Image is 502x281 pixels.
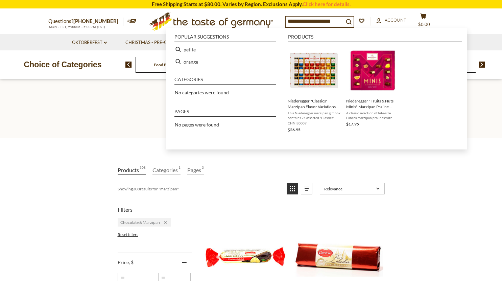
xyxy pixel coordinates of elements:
a: Niederegger "Fruits & Nuts Minis" Marzipan Praline Assortment in gift box, 112gA classic selectio... [346,46,399,133]
span: Filters [118,206,133,213]
span: This Niederegger marzipan gift box contains 24 assorted "Classics" pralines (total 300g) with 3 p... [288,111,341,120]
a: View list mode [301,183,312,194]
span: Price [118,259,134,265]
li: Popular suggestions [174,34,276,42]
span: Chocolate & Marzipan [120,220,160,225]
span: $17.95 [346,121,359,126]
span: 3 [202,165,204,174]
a: Oktoberfest [72,39,107,46]
span: No categories were found [175,90,229,95]
span: – [150,275,158,280]
li: Niederegger "Fruits & Nuts Minis" Marzipan Praline Assortment in gift box, 112g [343,43,402,136]
li: Reset filters [118,232,192,237]
div: Remove filter: Chocolate & Marzipan [160,220,167,225]
span: MON - FRI, 9:00AM - 5:00PM (EST) [48,25,106,29]
li: petite [172,43,279,55]
li: Categories [174,77,276,85]
span: 1 [178,165,181,174]
span: No pages were found [175,122,219,127]
span: $26.95 [288,127,301,132]
a: Niederegger "Classics" Marzipan Flavor Variations With Milk and Dark Chocolate, 24 pc., 10.5 ozTh... [288,46,341,133]
h1: Search results [21,110,481,125]
span: A classic selection of bite-size Lübeck marzipan pralines with inclusions of chopped fruits and n... [346,111,399,120]
img: next arrow [479,62,485,68]
a: View Categories Tab [152,165,181,175]
p: Questions? [48,17,123,26]
span: Niederegger "Fruits & Nuts Minis" Marzipan Praline Assortment in gift box, 112g [346,98,399,110]
li: orange [172,55,279,68]
a: Sort options [320,183,385,194]
a: Food By Category [154,62,186,67]
a: Click here for details. [303,1,351,7]
a: Christmas - PRE-ORDER [125,39,183,46]
li: Products [288,34,462,42]
a: Account [376,17,406,24]
span: Niederegger "Classics" Marzipan Flavor Variations With Milk and Dark Chocolate, 24 pc., 10.5 oz [288,98,341,110]
li: Niederegger "Classics" Marzipan Flavor Variations With Milk and Dark Chocolate, 24 pc., 10.5 oz [285,43,343,136]
li: Pages [174,109,276,117]
span: Relevance [324,186,374,191]
a: View Products Tab [118,165,146,175]
span: Reset filters [118,232,138,237]
span: , $ [129,259,134,265]
div: Instant Search Results [166,28,467,149]
span: 308 [140,165,146,174]
span: Account [385,17,406,23]
b: 308 [133,186,140,191]
a: [PHONE_NUMBER] [73,18,118,24]
img: previous arrow [125,62,132,68]
div: Showing results for " " [118,183,282,194]
button: $0.00 [413,13,434,30]
a: View grid mode [287,183,298,194]
a: View Pages Tab [187,165,204,175]
span: CHNIE0009 [288,121,341,125]
span: $0.00 [418,22,430,27]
